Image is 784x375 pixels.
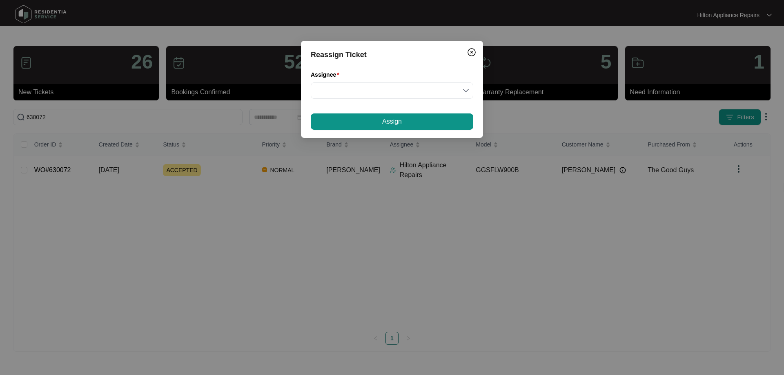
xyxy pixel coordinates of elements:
[316,83,468,98] input: Assignee
[382,117,402,126] span: Assign
[311,49,473,60] div: Reassign Ticket
[311,71,343,79] label: Assignee
[311,113,473,130] button: Assign
[467,47,477,57] img: closeCircle
[465,46,478,59] button: Close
